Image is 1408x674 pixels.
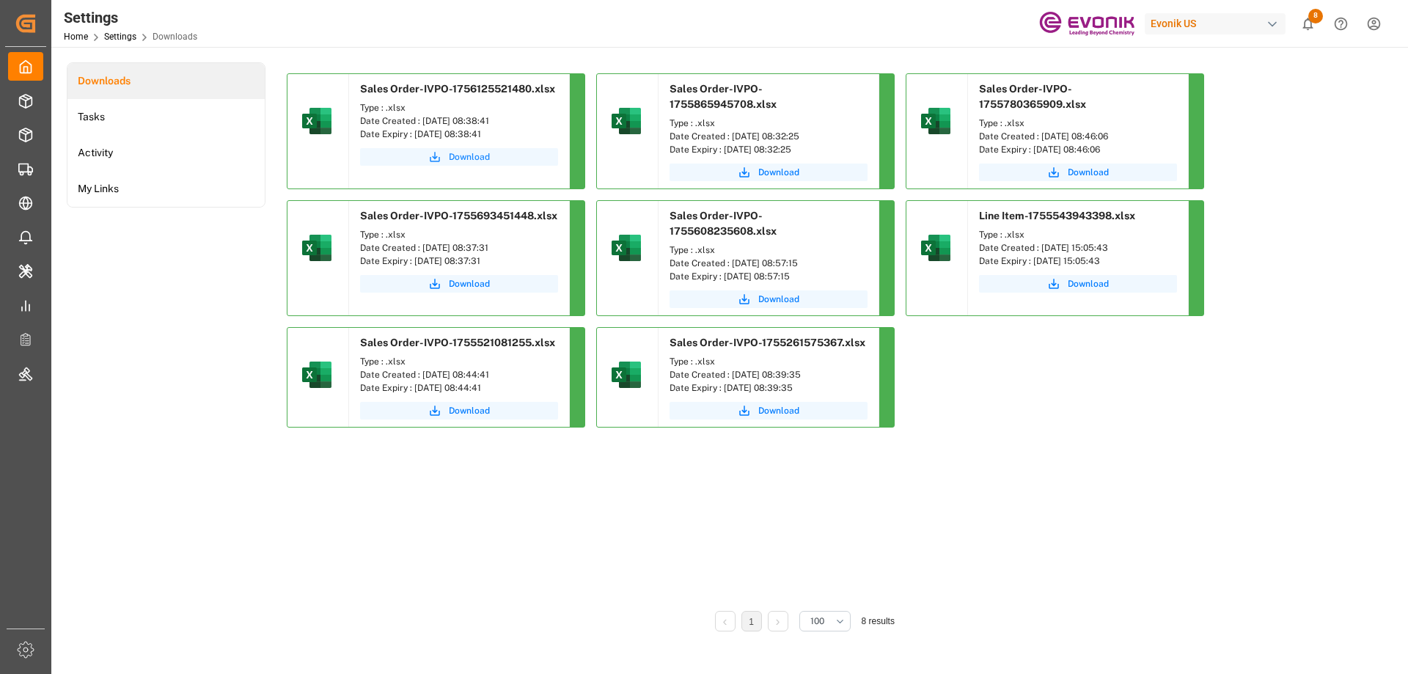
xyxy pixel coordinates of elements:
button: Download [360,402,558,420]
span: Download [758,293,799,306]
div: Date Expiry : [DATE] 08:38:41 [360,128,558,141]
div: Type : .xlsx [979,228,1177,241]
a: Downloads [67,63,265,99]
a: Settings [104,32,136,42]
div: Type : .xlsx [360,355,558,368]
span: Download [449,404,490,417]
span: 8 [1308,9,1323,23]
img: microsoft-excel-2019--v1.png [918,103,953,139]
button: Download [670,402,868,420]
div: Date Created : [DATE] 08:44:41 [360,368,558,381]
button: Download [670,164,868,181]
img: microsoft-excel-2019--v1.png [918,230,953,265]
img: microsoft-excel-2019--v1.png [299,357,334,392]
span: Line Item-1755543943398.xlsx [979,210,1135,221]
div: Date Created : [DATE] 08:39:35 [670,368,868,381]
a: My Links [67,171,265,207]
button: show 8 new notifications [1291,7,1324,40]
li: Previous Page [715,611,736,631]
div: Date Expiry : [DATE] 08:32:25 [670,143,868,156]
div: Date Expiry : [DATE] 08:57:15 [670,270,868,283]
button: Download [979,275,1177,293]
span: Sales Order-IVPO-1755780365909.xlsx [979,83,1086,110]
div: Date Created : [DATE] 15:05:43 [979,241,1177,254]
button: Help Center [1324,7,1357,40]
div: Type : .xlsx [670,355,868,368]
button: Download [979,164,1177,181]
span: Sales Order-IVPO-1755865945708.xlsx [670,83,777,110]
span: Sales Order-IVPO-1755608235608.xlsx [670,210,777,237]
span: Download [758,404,799,417]
img: microsoft-excel-2019--v1.png [299,230,334,265]
div: Date Created : [DATE] 08:37:31 [360,241,558,254]
li: 1 [741,611,762,631]
div: Date Expiry : [DATE] 08:46:06 [979,143,1177,156]
span: 100 [810,615,824,628]
span: Sales Order-IVPO-1755693451448.xlsx [360,210,557,221]
img: microsoft-excel-2019--v1.png [299,103,334,139]
img: microsoft-excel-2019--v1.png [609,230,644,265]
a: Activity [67,135,265,171]
img: Evonik-brand-mark-Deep-Purple-RGB.jpeg_1700498283.jpeg [1039,11,1134,37]
div: Date Expiry : [DATE] 08:37:31 [360,254,558,268]
div: Date Created : [DATE] 08:38:41 [360,114,558,128]
button: Evonik US [1145,10,1291,37]
button: Download [360,275,558,293]
div: Date Expiry : [DATE] 08:44:41 [360,381,558,395]
span: 8 results [862,616,895,626]
div: Type : .xlsx [360,101,558,114]
span: Sales Order-IVPO-1755521081255.xlsx [360,337,555,348]
button: open menu [799,611,851,631]
span: Download [758,166,799,179]
div: Date Created : [DATE] 08:32:25 [670,130,868,143]
span: Sales Order-IVPO-1755261575367.xlsx [670,337,865,348]
a: Home [64,32,88,42]
button: Download [670,290,868,308]
button: Download [360,148,558,166]
li: Next Page [768,611,788,631]
div: Date Created : [DATE] 08:57:15 [670,257,868,270]
div: Type : .xlsx [670,243,868,257]
span: Sales Order-IVPO-1756125521480.xlsx [360,83,555,95]
div: Settings [64,7,197,29]
div: Type : .xlsx [360,228,558,241]
span: Download [1068,166,1109,179]
div: Date Created : [DATE] 08:46:06 [979,130,1177,143]
div: Date Expiry : [DATE] 08:39:35 [670,381,868,395]
div: Evonik US [1145,13,1286,34]
div: Date Expiry : [DATE] 15:05:43 [979,254,1177,268]
span: Download [449,277,490,290]
span: Download [1068,277,1109,290]
div: Type : .xlsx [670,117,868,130]
div: Type : .xlsx [979,117,1177,130]
span: Download [449,150,490,164]
img: microsoft-excel-2019--v1.png [609,357,644,392]
a: Tasks [67,99,265,135]
a: 1 [749,617,754,627]
img: microsoft-excel-2019--v1.png [609,103,644,139]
